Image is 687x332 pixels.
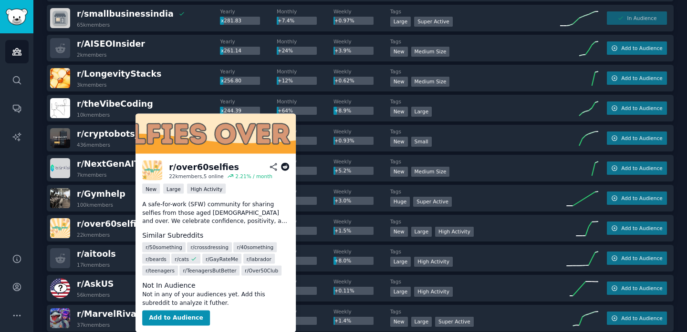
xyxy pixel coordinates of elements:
span: +24% [278,48,293,53]
span: +8.9% [334,108,351,113]
button: Add to Audience [607,282,667,295]
div: High Activity [414,287,453,297]
div: 2k members [77,51,107,58]
dt: Similar Subreddits [142,231,289,241]
img: over60selfies [50,218,70,238]
span: r/ beards [146,255,167,262]
dt: Weekly [333,68,390,75]
dt: Monthly [277,98,333,105]
div: Large [411,227,432,237]
img: over60selfies [142,161,162,181]
span: Add to Audience [621,195,662,201]
span: r/ cats [175,255,189,262]
div: New [390,47,408,57]
div: r/ over60selfies [169,161,239,173]
img: Gymhelp [50,188,70,208]
div: 2.21 % / month [235,173,272,180]
img: AskUS [50,278,70,298]
dt: Monthly [277,248,333,255]
div: New [390,167,408,177]
dt: Monthly [277,38,333,45]
span: +1.4% [334,318,351,323]
div: 436 members [77,141,110,148]
div: New [390,317,408,327]
span: x244.39 [221,108,241,113]
span: r/ smallbusinessindia [77,9,174,19]
span: +12% [278,78,293,83]
div: 7k members [77,171,107,178]
div: Super Active [414,17,453,27]
dt: Yearly [220,98,277,105]
div: Large [411,107,432,117]
span: Add to Audience [621,105,662,111]
div: Large [390,17,411,27]
div: Small [411,137,432,147]
dt: Monthly [277,8,333,15]
dt: Monthly [277,158,333,165]
button: Add to Audience [607,101,667,115]
div: High Activity [435,227,474,237]
div: 100k members [77,201,113,208]
button: Add to Audience [607,161,667,175]
dt: Tags [390,278,560,285]
dt: Weekly [333,38,390,45]
span: x281.83 [221,18,241,23]
div: Huge [390,197,410,207]
span: r/ Over50Club [245,267,278,274]
img: over60selfies [135,114,296,154]
span: +3.9% [334,48,351,53]
button: Add to Audience [607,312,667,325]
img: theVibeCoding [50,98,70,118]
img: MarvelRivalsCirclejer [50,308,70,328]
span: r/ LongevityStacks [77,69,161,79]
span: +7.4% [278,18,294,23]
span: r/ NextGenAITool [77,159,153,169]
dt: Tags [390,188,560,195]
span: +1.5% [334,228,351,233]
div: New [390,77,408,87]
div: New [142,184,160,194]
button: Add to Audience [607,41,667,55]
div: 56k members [77,292,110,298]
dt: Monthly [277,218,333,225]
dt: Weekly [333,188,390,195]
span: Add to Audience [621,225,662,231]
span: Add to Audience [621,315,662,322]
p: A safe-for-work (SFW) community for sharing selfies from those aged [DEMOGRAPHIC_DATA] and over. ... [142,201,289,226]
div: 22k members [77,231,110,238]
span: r/ over60selfies [77,219,147,229]
button: Add to Audience [607,252,667,265]
dd: Not in any of your audiences yet. Add this subreddit to analyze it futher. [142,291,289,307]
div: New [390,107,408,117]
dt: Tags [390,248,560,255]
span: Add to Audience [621,255,662,262]
dt: Tags [390,68,560,75]
span: +0.93% [334,138,354,143]
span: +3.0% [334,198,351,203]
div: 22k members, 5 online [169,173,224,180]
div: Medium Size [411,47,450,57]
span: +64% [278,108,293,113]
span: r/ 40something [237,244,273,251]
span: r/ aitools [77,249,116,259]
dt: Monthly [277,188,333,195]
dt: Yearly [220,8,277,15]
span: r/ GayRateMe [206,255,238,262]
span: Add to Audience [621,165,662,171]
div: Medium Size [411,77,450,87]
dt: Weekly [333,248,390,255]
span: r/ theVibeCoding [77,99,153,109]
dt: Tags [390,38,560,45]
dt: Tags [390,158,560,165]
img: smallbusinessindia [50,8,70,28]
dt: Weekly [333,218,390,225]
div: Large [390,257,411,267]
button: Add to Audience [607,221,667,235]
span: +5.2% [334,168,351,173]
span: +8.0% [334,258,351,263]
span: x261.14 [221,48,241,53]
span: r/ Gymhelp [77,189,125,199]
div: 3k members [77,81,107,88]
span: x256.80 [221,78,241,83]
dt: Monthly [277,308,333,315]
